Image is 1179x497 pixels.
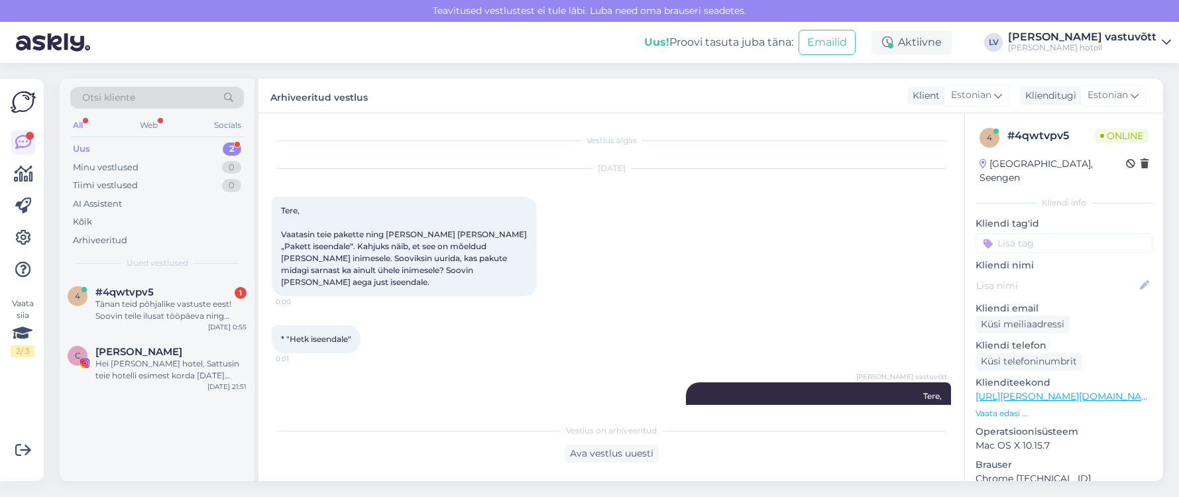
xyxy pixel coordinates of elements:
div: Vestlus algas [272,135,951,146]
div: # 4qwtvpv5 [1007,128,1095,144]
div: [DATE] 21:51 [207,382,247,392]
span: Online [1095,129,1149,143]
div: Klient [907,89,940,103]
div: Kliendi info [976,197,1152,209]
div: Küsi meiliaadressi [976,315,1070,333]
div: Socials [211,117,244,134]
span: 4 [75,291,80,301]
div: Proovi tasuta juba täna: [644,34,793,50]
span: 0:00 [276,297,325,307]
span: 0:01 [276,354,325,364]
div: All [70,117,85,134]
div: [DATE] 0:55 [208,322,247,332]
div: 1 [235,287,247,299]
div: Vaata siia [11,298,34,357]
span: Otsi kliente [82,91,135,105]
div: Aktiivne [871,30,952,54]
span: Estonian [1088,88,1128,103]
a: [URL][PERSON_NAME][DOMAIN_NAME] [976,390,1158,402]
div: Kõik [73,215,92,229]
div: [DATE] [272,162,951,174]
div: Klienditugi [1020,89,1076,103]
div: [PERSON_NAME] hotell [1008,42,1156,53]
p: Chrome [TECHNICAL_ID] [976,472,1152,486]
div: Uus [73,142,90,156]
div: Web [137,117,160,134]
span: Tere, Vaatasin teie pakette ning [PERSON_NAME] [PERSON_NAME] „Pakett iseendale“. Kahjuks näib, et... [281,205,529,287]
div: Küsi telefoninumbrit [976,353,1082,370]
input: Lisa nimi [976,278,1137,293]
span: Carol Leiste [95,346,182,358]
label: Arhiveeritud vestlus [270,87,368,105]
span: C [75,351,81,360]
img: Askly Logo [11,89,36,115]
a: [PERSON_NAME] vastuvõtt[PERSON_NAME] hotell [1008,32,1171,53]
button: Emailid [799,30,856,55]
p: Klienditeekond [976,376,1152,390]
span: #4qwtvpv5 [95,286,154,298]
p: Kliendi nimi [976,258,1152,272]
p: Operatsioonisüsteem [976,425,1152,439]
div: 0 [222,161,241,174]
input: Lisa tag [976,233,1152,253]
div: Tänan teid põhjalike vastuste eest! Soovin teile ilusat tööpäeva ning võtan peagi e-posti [PERSON... [95,298,247,322]
p: Kliendi email [976,302,1152,315]
span: Estonian [951,88,991,103]
div: Tiimi vestlused [73,179,138,192]
div: 2 [223,142,241,156]
div: LV [984,33,1003,52]
div: Hei [PERSON_NAME] hotel, Sattusin teie hotelli esimest korda [DATE] aasta detsembris. Sõbranna vi... [95,358,247,382]
div: [PERSON_NAME] vastuvõtt [1008,32,1156,42]
div: 2 / 3 [11,345,34,357]
div: [GEOGRAPHIC_DATA], Seengen [980,157,1126,185]
div: Arhiveeritud [73,234,127,247]
span: [PERSON_NAME] vastuvõtt [856,372,947,382]
div: Minu vestlused [73,161,139,174]
div: Ava vestlus uuesti [565,445,659,463]
b: Uus! [644,36,669,48]
span: * "Hetk iseendale" [281,334,351,344]
p: Kliendi telefon [976,339,1152,353]
div: 0 [222,179,241,192]
p: Vaata edasi ... [976,408,1152,419]
p: Mac OS X 10.15.7 [976,439,1152,453]
span: Uued vestlused [127,257,188,269]
p: Kliendi tag'id [976,217,1152,231]
p: Brauser [976,458,1152,472]
div: AI Assistent [73,197,122,211]
span: Vestlus on arhiveeritud [566,425,657,437]
span: 4 [987,133,992,142]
